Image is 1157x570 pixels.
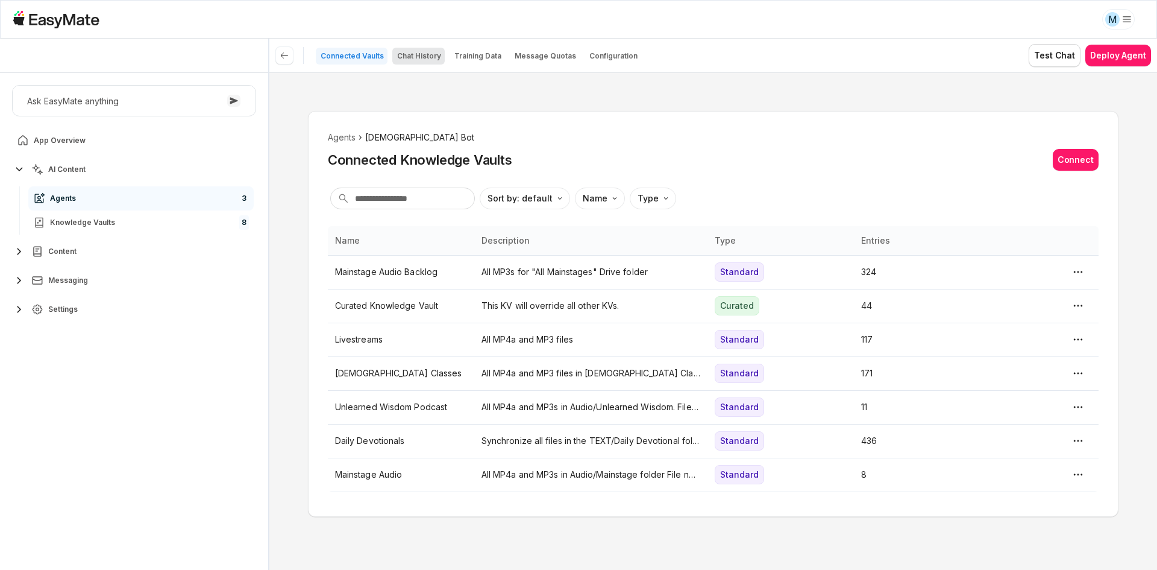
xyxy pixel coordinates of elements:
button: AI Content [12,157,256,182]
p: Name [583,192,607,205]
th: Name [328,226,474,255]
p: All MP4a and MP3 files in [DEMOGRAPHIC_DATA] Classes folder [481,367,700,380]
p: Synchronize all files in the TEXT/Daily Devotional folder. All file names must end in ".txt" [481,434,700,448]
nav: breadcrumb [328,131,1099,144]
span: Content [48,247,77,256]
p: 44 [861,299,994,312]
button: Settings [12,297,256,321]
p: Chat History [397,51,441,61]
span: [DEMOGRAPHIC_DATA] Bot [365,131,474,144]
div: Standard [715,465,764,484]
p: [DEMOGRAPHIC_DATA] Classes [335,367,467,380]
span: Settings [48,305,78,314]
p: Sort by: default [488,192,553,205]
button: Test Chat [1029,44,1080,67]
button: Content [12,239,256,264]
p: Livestreams [335,333,467,346]
p: Configuration [589,51,638,61]
span: 8 [239,215,249,230]
p: Mainstage Audio Backlog [335,265,467,279]
p: All MP4a and MP3 files [481,333,700,346]
div: Curated [715,296,759,315]
div: Standard [715,397,764,417]
span: App Overview [34,136,86,145]
div: Standard [715,262,764,282]
span: AI Content [48,165,86,174]
p: 436 [861,434,994,448]
span: Messaging [48,276,88,285]
div: Standard [715,330,764,349]
th: Description [474,226,707,255]
a: App Overview [12,128,256,153]
p: Mainstage Audio [335,468,467,481]
span: Knowledge Vaults [50,218,115,227]
button: Ask EasyMate anything [12,85,256,116]
button: Messaging [12,268,256,293]
th: Type [707,226,854,255]
span: Agents [50,194,76,203]
p: Type [638,192,659,205]
a: Knowledge Vaults8 [28,211,254,235]
p: All MP4a and MP3s in Audio/Mainstage folder File names must end in ".mp3" or ".mp4a" [481,468,700,481]
div: Standard [715,431,764,451]
button: Type [630,188,676,209]
p: 117 [861,333,994,346]
p: This KV will override all other KVs. [481,299,700,312]
p: All MP4a and MP3s in Audio/Unlearned Wisdom. File names must end in ".mp3" or ".mp4a" [481,401,700,414]
p: 171 [861,367,994,380]
p: Unlearned Wisdom Podcast [335,401,467,414]
h2: Connected Knowledge Vaults [328,151,512,169]
p: Curated Knowledge Vault [335,299,467,312]
li: Agents [328,131,356,144]
button: Sort by: default [480,188,570,209]
p: 11 [861,401,994,414]
p: Message Quotas [515,51,576,61]
a: Agents3 [28,186,254,211]
button: Deploy Agent [1085,45,1151,66]
button: Connect [1053,149,1099,171]
p: Connected Vaults [321,51,384,61]
div: M [1105,12,1120,27]
p: Training Data [454,51,501,61]
span: 3 [239,191,249,206]
button: Name [575,188,625,209]
p: Daily Devotionals [335,434,467,448]
p: All MP3s for "All Mainstages" Drive folder [481,265,700,279]
div: Standard [715,364,764,383]
p: 324 [861,265,994,279]
th: Entries [854,226,1002,255]
p: 8 [861,468,994,481]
